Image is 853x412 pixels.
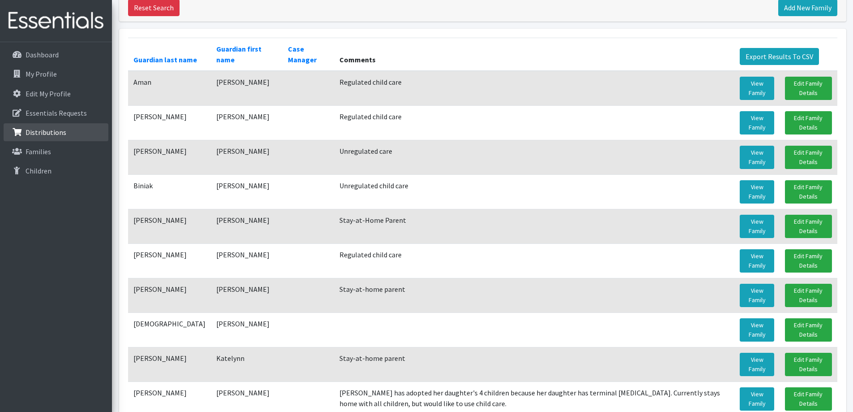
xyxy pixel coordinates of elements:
th: Comments [334,38,734,71]
td: [PERSON_NAME] [128,140,211,174]
td: [PERSON_NAME] [211,174,283,209]
a: View Family [740,111,774,134]
td: Stay-at-home parent [334,347,734,382]
p: My Profile [26,69,57,78]
a: Edit Family Details [785,387,832,411]
a: Guardian last name [133,55,197,64]
a: View Family [740,284,774,307]
a: Edit Family Details [785,77,832,100]
a: View Family [740,180,774,204]
a: View Family [740,318,774,342]
td: [PERSON_NAME] [211,140,283,174]
a: Case Manager [288,44,317,64]
a: Edit Family Details [785,146,832,169]
td: Regulated child care [334,105,734,140]
a: View Family [740,215,774,238]
td: Unregulated care [334,140,734,174]
td: Katelynn [211,347,283,382]
td: [PERSON_NAME] [211,312,283,347]
td: [PERSON_NAME] [211,243,283,278]
a: Export Results To CSV [740,48,819,65]
a: View Family [740,353,774,376]
p: Distributions [26,128,66,137]
td: [PERSON_NAME] [211,278,283,312]
td: Stay-at-home parent [334,278,734,312]
a: Edit Family Details [785,249,832,273]
p: Edit My Profile [26,89,71,98]
a: Edit Family Details [785,215,832,238]
td: [PERSON_NAME] [211,105,283,140]
td: [PERSON_NAME] [128,278,211,312]
a: Children [4,162,108,180]
a: View Family [740,387,774,411]
p: Children [26,166,51,175]
td: [PERSON_NAME] [128,347,211,382]
td: [DEMOGRAPHIC_DATA] [128,312,211,347]
td: Biniak [128,174,211,209]
td: [PERSON_NAME] [128,105,211,140]
a: Edit My Profile [4,85,108,103]
a: Edit Family Details [785,318,832,342]
td: [PERSON_NAME] [128,243,211,278]
td: [PERSON_NAME] [211,209,283,243]
a: View Family [740,249,774,273]
a: Guardian first name [216,44,261,64]
td: Stay-at-Home Parent [334,209,734,243]
td: Regulated child care [334,243,734,278]
a: Dashboard [4,46,108,64]
td: Aman [128,71,211,106]
a: Distributions [4,123,108,141]
td: [PERSON_NAME] [211,71,283,106]
td: Regulated child care [334,71,734,106]
td: Unregulated child care [334,174,734,209]
a: Edit Family Details [785,353,832,376]
img: HumanEssentials [4,6,108,36]
p: Families [26,147,51,156]
p: Dashboard [26,50,59,59]
a: Essentials Requests [4,104,108,122]
a: Families [4,143,108,160]
a: My Profile [4,65,108,83]
p: Essentials Requests [26,108,87,117]
a: Edit Family Details [785,180,832,204]
a: Edit Family Details [785,111,832,134]
a: Edit Family Details [785,284,832,307]
td: [PERSON_NAME] [128,209,211,243]
a: View Family [740,77,774,100]
a: View Family [740,146,774,169]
